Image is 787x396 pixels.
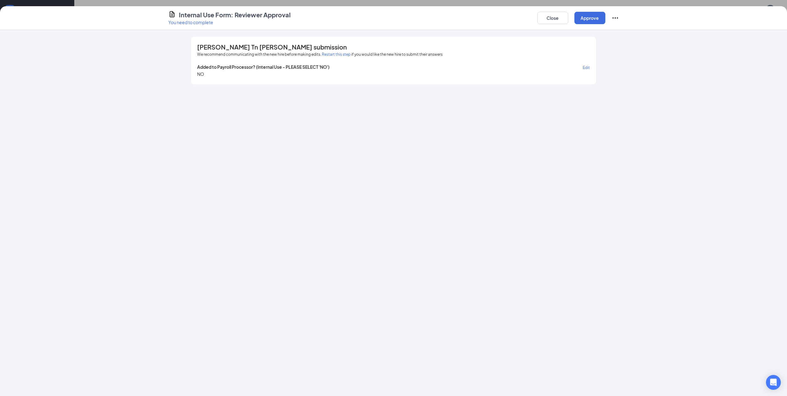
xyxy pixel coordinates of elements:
button: Close [537,12,568,24]
p: You need to complete [168,19,291,25]
span: [PERSON_NAME] Tn [PERSON_NAME] submission [197,44,347,50]
span: Edit [583,65,590,70]
button: Approve [574,12,605,24]
h4: Internal Use Form: Reviewer Approval [179,11,291,19]
span: We recommend communicating with the new hire before making edits. if you would like the new hire ... [197,51,443,58]
button: Edit [583,64,590,71]
span: Added to Payroll Processor? (Internal Use - PLEASE SELECT 'NO') [197,64,330,71]
svg: Ellipses [612,14,619,22]
button: Restart this step [322,51,351,58]
span: NO [197,71,204,77]
div: Open Intercom Messenger [766,375,781,390]
svg: CustomFormIcon [168,11,176,18]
